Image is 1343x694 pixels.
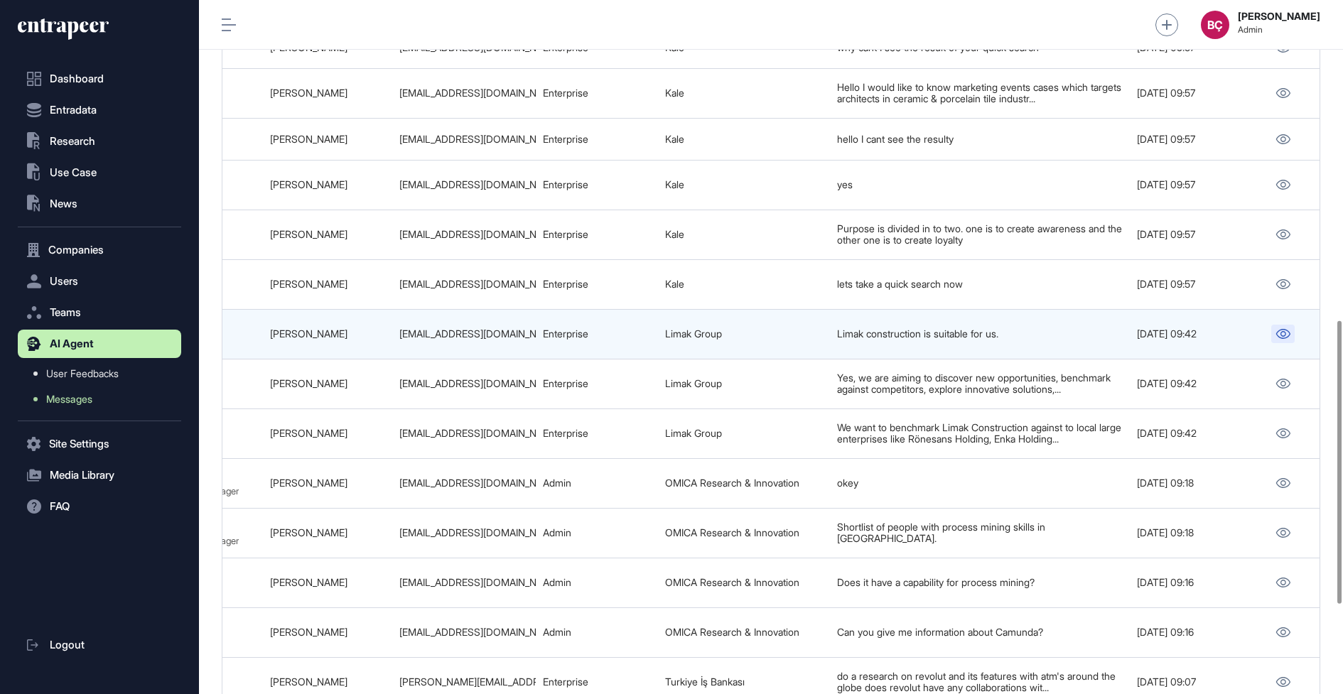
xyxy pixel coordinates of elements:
[837,278,1123,290] div: lets take a quick search now
[18,158,181,187] button: Use Case
[837,627,1123,638] div: Can you give me information about Camunda?
[18,127,181,156] button: Research
[270,427,347,439] a: [PERSON_NAME]
[665,576,799,588] a: OMICA Research & Innovation
[665,133,684,145] a: Kale
[665,327,722,340] a: Limak Group
[665,278,684,290] a: Kale
[543,87,651,99] div: Enterprise
[270,41,347,53] a: [PERSON_NAME]
[1137,477,1245,489] div: [DATE] 09:18
[665,676,745,688] a: Turkiye İş Bankası
[270,87,347,99] a: [PERSON_NAME]
[399,627,529,638] div: [EMAIL_ADDRESS][DOMAIN_NAME]
[270,676,347,688] a: [PERSON_NAME]
[543,229,651,240] div: Enterprise
[50,338,94,349] span: AI Agent
[50,198,77,210] span: News
[837,521,1123,545] div: Shortlist of people with process mining skills in [GEOGRAPHIC_DATA].
[1137,179,1245,190] div: [DATE] 09:57
[837,477,1123,489] div: okey
[18,492,181,521] button: FAQ
[270,133,347,145] a: [PERSON_NAME]
[18,631,181,659] a: Logout
[46,368,119,379] span: User Feedbacks
[18,461,181,489] button: Media Library
[50,501,70,512] span: FAQ
[1137,676,1245,688] div: [DATE] 09:07
[1137,428,1245,439] div: [DATE] 09:42
[837,134,1123,145] div: hello I cant see the resulty
[18,430,181,458] button: Site Settings
[665,377,722,389] a: Limak Group
[399,428,529,439] div: [EMAIL_ADDRESS][DOMAIN_NAME]
[399,676,529,688] div: [PERSON_NAME][EMAIL_ADDRESS][DOMAIN_NAME]
[50,167,97,178] span: Use Case
[543,527,651,538] div: Admin
[837,671,1123,694] div: do a research on revolut and its features with atm's around the globe does revolut have any colla...
[1201,11,1229,39] button: BÇ
[665,427,722,439] a: Limak Group
[18,190,181,218] button: News
[837,179,1123,190] div: yes
[1137,577,1245,588] div: [DATE] 09:16
[543,378,651,389] div: Enterprise
[543,278,651,290] div: Enterprise
[270,377,347,389] a: [PERSON_NAME]
[18,298,181,327] button: Teams
[399,229,529,240] div: [EMAIL_ADDRESS][DOMAIN_NAME]
[399,477,529,489] div: [EMAIL_ADDRESS][DOMAIN_NAME]
[1238,11,1320,22] strong: [PERSON_NAME]
[543,179,651,190] div: Enterprise
[543,428,651,439] div: Enterprise
[543,676,651,688] div: Enterprise
[18,96,181,124] button: Entradata
[543,328,651,340] div: Enterprise
[1137,328,1245,340] div: [DATE] 09:42
[399,134,529,145] div: [EMAIL_ADDRESS][DOMAIN_NAME]
[1137,229,1245,240] div: [DATE] 09:57
[543,627,651,638] div: Admin
[399,378,529,389] div: [EMAIL_ADDRESS][DOMAIN_NAME]
[543,577,651,588] div: Admin
[50,307,81,318] span: Teams
[50,470,114,481] span: Media Library
[837,223,1123,246] div: Purpose is divided in to two. one is to create awareness and the other one is to create loyalty
[1137,378,1245,389] div: [DATE] 09:42
[18,330,181,358] button: AI Agent
[543,477,651,489] div: Admin
[18,267,181,296] button: Users
[25,361,181,386] a: User Feedbacks
[837,422,1123,445] div: We want to benchmark Limak Construction against to local large enterprises like Rönesans Holding,...
[50,136,95,147] span: Research
[665,178,684,190] a: Kale
[1238,25,1320,35] span: Admin
[270,178,347,190] a: [PERSON_NAME]
[25,386,181,412] a: Messages
[270,278,347,290] a: [PERSON_NAME]
[543,134,651,145] div: Enterprise
[50,104,97,116] span: Entradata
[270,626,347,638] a: [PERSON_NAME]
[399,577,529,588] div: [EMAIL_ADDRESS][DOMAIN_NAME]
[665,87,684,99] a: Kale
[665,626,799,638] a: OMICA Research & Innovation
[399,328,529,340] div: [EMAIL_ADDRESS][DOMAIN_NAME]
[399,527,529,538] div: [EMAIL_ADDRESS][DOMAIN_NAME]
[270,477,347,489] a: [PERSON_NAME]
[50,276,78,287] span: Users
[837,328,1123,340] div: Limak construction is suitable for us.
[665,228,684,240] a: Kale
[270,526,347,538] a: [PERSON_NAME]
[837,82,1123,105] div: Hello I would like to know marketing events cases which targets architects in ceramic & porcelain...
[837,372,1123,396] div: Yes, we are aiming to discover new opportunities, benchmark against competitors, explore innovati...
[50,639,85,651] span: Logout
[1137,134,1245,145] div: [DATE] 09:57
[665,477,799,489] a: OMICA Research & Innovation
[270,327,347,340] a: [PERSON_NAME]
[270,228,347,240] a: [PERSON_NAME]
[270,576,347,588] a: [PERSON_NAME]
[1137,278,1245,290] div: [DATE] 09:57
[399,278,529,290] div: [EMAIL_ADDRESS][DOMAIN_NAME]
